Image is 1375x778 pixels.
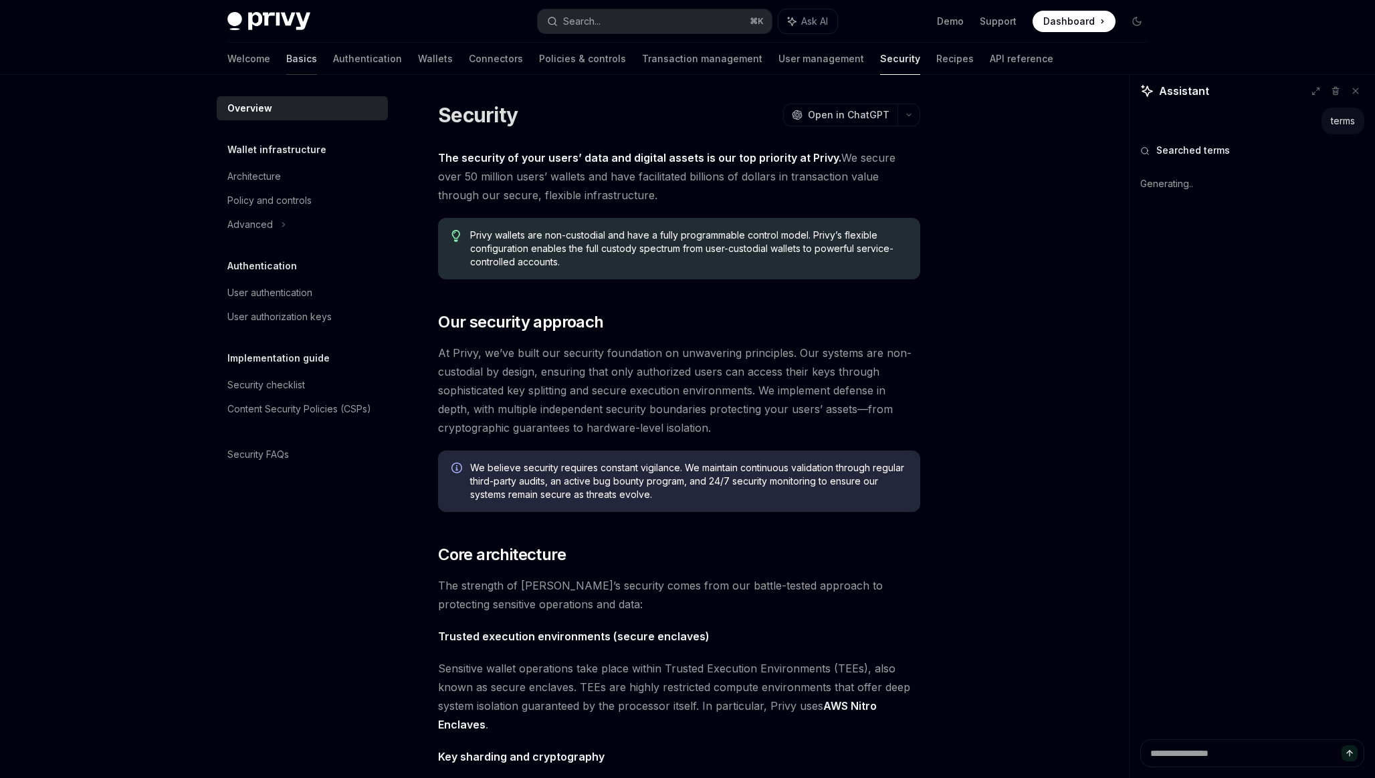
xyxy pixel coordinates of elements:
[217,373,388,397] a: Security checklist
[227,258,297,274] h5: Authentication
[1331,114,1355,128] div: terms
[438,576,920,614] span: The strength of [PERSON_NAME]’s security comes from our battle-tested approach to protecting sens...
[470,461,907,501] span: We believe security requires constant vigilance. We maintain continuous validation through regula...
[227,100,272,116] div: Overview
[451,230,461,242] svg: Tip
[470,229,907,269] span: Privy wallets are non-custodial and have a fully programmable control model. Privy’s flexible con...
[217,442,388,467] a: Security FAQs
[227,192,312,209] div: Policy and controls
[1156,144,1230,157] span: Searched terms
[227,142,326,158] h5: Wallet infrastructure
[286,43,317,75] a: Basics
[778,43,864,75] a: User management
[227,43,270,75] a: Welcome
[438,344,920,437] span: At Privy, we’ve built our security foundation on unwavering principles. Our systems are non-custo...
[1342,745,1358,761] button: Send message
[227,446,289,463] div: Security FAQs
[1140,144,1364,157] button: Searched terms
[227,377,305,393] div: Security checklist
[539,43,626,75] a: Policies & controls
[750,16,764,27] span: ⌘ K
[801,15,828,28] span: Ask AI
[451,463,465,476] svg: Info
[1126,11,1148,32] button: Toggle dark mode
[217,281,388,305] a: User authentication
[227,12,310,31] img: dark logo
[538,9,772,33] button: Search...⌘K
[1043,15,1095,28] span: Dashboard
[217,164,388,188] a: Architecture
[1140,166,1364,201] div: Generating..
[783,104,897,126] button: Open in ChatGPT
[438,103,518,127] h1: Security
[937,15,964,28] a: Demo
[438,750,605,763] strong: Key sharding and cryptography
[438,659,920,734] span: Sensitive wallet operations take place within Trusted Execution Environments (TEEs), also known a...
[227,168,281,184] div: Architecture
[936,43,974,75] a: Recipes
[563,13,601,29] div: Search...
[469,43,523,75] a: Connectors
[438,630,710,643] strong: Trusted execution environments (secure enclaves)
[438,148,920,205] span: We secure over 50 million users’ wallets and have facilitated billions of dollars in transaction ...
[227,350,330,366] h5: Implementation guide
[778,9,837,33] button: Ask AI
[990,43,1053,75] a: API reference
[1159,83,1209,99] span: Assistant
[217,96,388,120] a: Overview
[642,43,762,75] a: Transaction management
[980,15,1017,28] a: Support
[217,397,388,421] a: Content Security Policies (CSPs)
[227,285,312,301] div: User authentication
[418,43,453,75] a: Wallets
[438,151,841,164] strong: The security of your users’ data and digital assets is our top priority at Privy.
[333,43,402,75] a: Authentication
[217,188,388,213] a: Policy and controls
[808,108,889,122] span: Open in ChatGPT
[217,305,388,329] a: User authorization keys
[438,311,603,333] span: Our security approach
[227,401,371,417] div: Content Security Policies (CSPs)
[227,217,273,233] div: Advanced
[1033,11,1116,32] a: Dashboard
[880,43,920,75] a: Security
[438,544,566,565] span: Core architecture
[227,309,332,325] div: User authorization keys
